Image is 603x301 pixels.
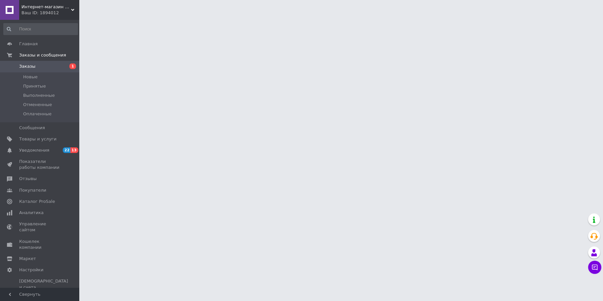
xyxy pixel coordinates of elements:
span: Настройки [19,267,43,273]
span: Управление сайтом [19,221,61,233]
span: Уведомления [19,147,49,153]
span: Интернет-магазин "Текстиль-сток" [21,4,71,10]
span: Кошелек компании [19,239,61,250]
span: Отмененные [23,102,52,108]
div: Ваш ID: 1894012 [21,10,79,16]
span: Отзывы [19,176,37,182]
input: Поиск [3,23,78,35]
span: Заказы и сообщения [19,52,66,58]
span: Главная [19,41,38,47]
span: Маркет [19,256,36,262]
span: Товары и услуги [19,136,57,142]
span: 13 [70,147,78,153]
span: Аналитика [19,210,44,216]
span: Новые [23,74,38,80]
span: Каталог ProSale [19,199,55,205]
span: Принятые [23,83,46,89]
span: 22 [63,147,70,153]
span: Заказы [19,63,35,69]
span: Сообщения [19,125,45,131]
span: Покупатели [19,187,46,193]
span: 1 [69,63,76,69]
span: Показатели работы компании [19,159,61,170]
button: Чат с покупателем [588,261,601,274]
span: Оплаченные [23,111,52,117]
span: Выполненные [23,93,55,98]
